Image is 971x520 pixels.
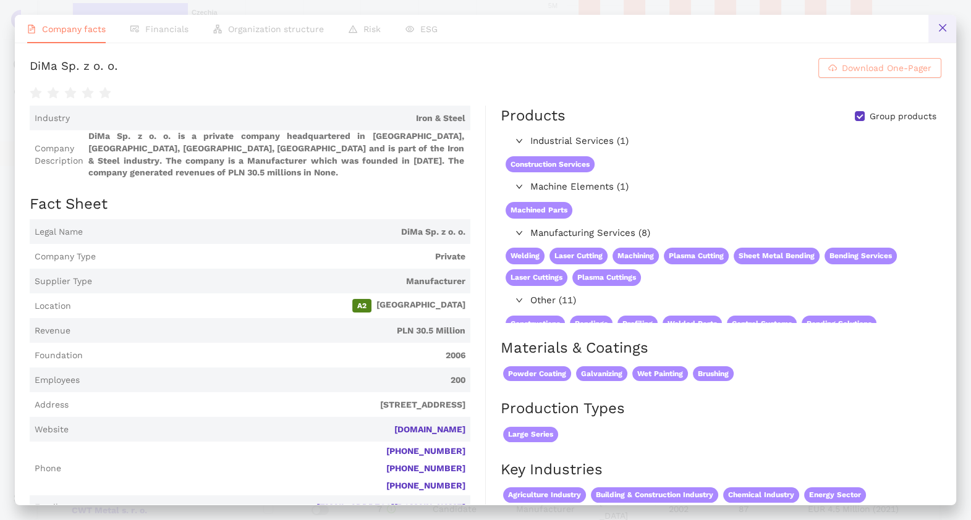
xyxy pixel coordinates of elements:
[35,424,69,436] span: Website
[576,366,627,382] span: Galvanizing
[591,487,718,503] span: Building & Construction Industry
[572,269,641,286] span: Plasma Cuttings
[570,316,613,332] span: Bendings
[145,24,189,34] span: Financials
[30,58,118,78] div: DiMa Sp. z o. o.
[420,24,438,34] span: ESG
[501,106,566,127] div: Products
[47,87,59,99] span: star
[515,183,523,190] span: right
[530,226,935,241] span: Manufacturing Services (8)
[74,399,465,411] span: [STREET_ADDRESS]
[405,25,414,33] span: eye
[85,374,465,387] span: 200
[501,338,941,359] h2: Materials & Coatings
[130,25,139,33] span: fund-view
[42,24,106,34] span: Company facts
[865,111,941,123] span: Group products
[506,202,572,219] span: Machined Parts
[501,224,940,243] div: Manufacturing Services (8)
[515,296,523,304] span: right
[35,251,96,263] span: Company Type
[35,300,71,312] span: Location
[664,248,729,264] span: Plasma Cutting
[727,316,797,332] span: Control Systems
[99,87,111,99] span: star
[503,487,586,503] span: Agriculture Industry
[928,15,956,43] button: close
[35,501,58,514] span: Email
[632,366,688,382] span: Wet Painting
[506,316,565,332] span: Constructions
[842,61,931,75] span: Download One-Pager
[35,463,61,475] span: Phone
[35,374,80,387] span: Employees
[818,58,941,78] button: cloud-downloadDownload One-Pager
[515,229,523,237] span: right
[76,299,465,312] span: [GEOGRAPHIC_DATA]
[64,87,77,99] span: star
[804,487,866,503] span: Energy Sector
[825,248,897,264] span: Bending Services
[35,143,83,167] span: Company Description
[501,132,940,151] div: Industrial Services (1)
[101,251,465,263] span: Private
[613,248,659,264] span: Machining
[82,87,94,99] span: star
[35,112,70,125] span: Industry
[88,350,465,362] span: 2006
[30,194,470,215] h2: Fact Sheet
[35,325,70,337] span: Revenue
[501,459,941,480] h2: Key Industries
[97,275,465,288] span: Manufacturer
[734,248,820,264] span: Sheet Metal Bending
[828,64,837,73] span: cloud-download
[75,112,465,125] span: Iron & Steel
[228,24,324,34] span: Organization structure
[501,398,941,419] h2: Production Types
[213,25,222,33] span: apartment
[88,130,465,178] span: DiMa Sp. z o. o. is a private company headquartered in [GEOGRAPHIC_DATA], [GEOGRAPHIC_DATA], [GEO...
[501,291,940,311] div: Other (11)
[503,427,558,442] span: Large Series
[349,25,357,33] span: warning
[549,248,608,264] span: Laser Cutting
[515,137,523,145] span: right
[75,325,465,337] span: PLN 30.5 Million
[35,399,69,411] span: Address
[530,134,935,149] span: Industrial Services (1)
[802,316,876,332] span: Bending Solutions
[35,275,92,288] span: Supplier Type
[530,293,935,308] span: Other (11)
[363,24,381,34] span: Risk
[693,366,734,382] span: Brushing
[506,156,595,173] span: Construction Services
[30,87,42,99] span: star
[501,177,940,197] div: Machine Elements (1)
[723,487,799,503] span: Chemical Industry
[503,366,571,382] span: Powder Coating
[506,269,567,286] span: Laser Cuttings
[617,316,658,332] span: Profiling
[352,299,371,312] span: A2
[663,316,722,332] span: Welded Parts
[88,226,465,238] span: DiMa Sp. z o. o.
[35,226,83,238] span: Legal Name
[35,350,83,362] span: Foundation
[506,248,545,264] span: Welding
[938,23,948,33] span: close
[530,180,935,195] span: Machine Elements (1)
